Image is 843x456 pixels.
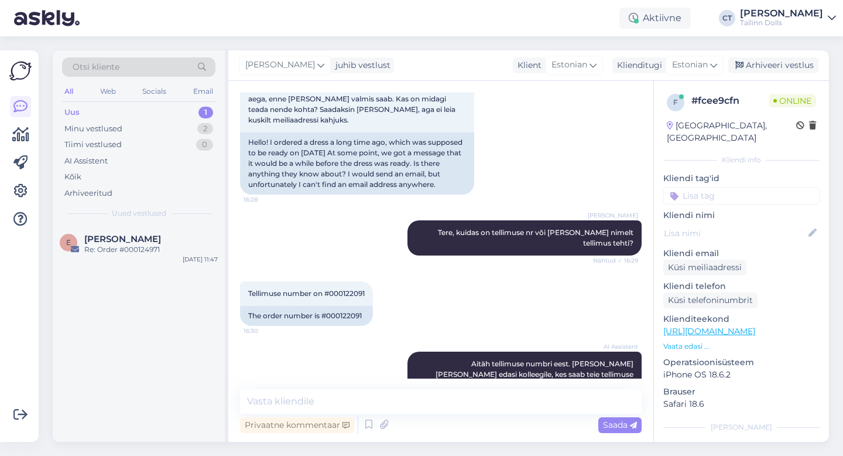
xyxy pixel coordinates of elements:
[663,260,746,275] div: Küsi meiliaadressi
[98,84,118,99] div: Web
[663,440,820,452] p: Märkmed
[64,107,80,118] div: Uus
[663,280,820,292] p: Kliendi telefon
[663,356,820,369] p: Operatsioonisüsteem
[240,417,354,433] div: Privaatne kommentaar
[663,313,820,325] p: Klienditeekond
[663,386,820,398] p: Brauser
[436,359,635,389] span: Aitäh tellimuse numbri eest. [PERSON_NAME] [PERSON_NAME] edasi kolleegile, kes saab teie tellimus...
[663,326,755,336] a: [URL][DOMAIN_NAME]
[64,171,81,183] div: Kõik
[663,187,820,205] input: Lisa tag
[244,326,287,335] span: 16:30
[593,256,638,265] span: Nähtud ✓ 16:29
[663,209,820,222] p: Kliendi nimi
[64,123,122,135] div: Minu vestlused
[196,139,213,151] div: 0
[198,107,213,118] div: 1
[740,9,823,18] div: [PERSON_NAME]
[594,342,638,351] span: AI Assistent
[603,420,637,430] span: Saada
[664,227,806,240] input: Lisa nimi
[331,59,390,72] div: juhib vestlust
[663,422,820,433] div: [PERSON_NAME]
[64,139,122,151] div: Tiimi vestlused
[769,94,816,107] span: Online
[663,155,820,165] div: Kliendi info
[197,123,213,135] div: 2
[619,8,691,29] div: Aktiivne
[73,61,119,73] span: Otsi kliente
[673,98,678,107] span: f
[740,18,823,28] div: Tallinn Dolls
[672,59,708,72] span: Estonian
[663,292,758,308] div: Küsi telefoninumbrit
[9,60,32,82] img: Askly Logo
[112,208,166,219] span: Uued vestlused
[663,341,820,352] p: Vaata edasi ...
[248,289,365,298] span: Tellimuse number on #000122091
[663,398,820,410] p: Safari 18.6
[240,306,373,326] div: The order number is #000122091
[612,59,662,72] div: Klienditugi
[438,228,635,247] span: Tere, kuidas on tellimuse nr või [PERSON_NAME] nimelt tellimus tehti?
[740,9,836,28] a: [PERSON_NAME]Tallinn Dolls
[84,234,161,244] span: Elo Saar
[64,188,112,199] div: Arhiveeritud
[691,94,769,108] div: # fcee9cfn
[245,59,315,72] span: [PERSON_NAME]
[191,84,215,99] div: Email
[663,247,820,260] p: Kliendi email
[719,10,735,26] div: CT
[64,155,108,167] div: AI Assistent
[663,369,820,381] p: iPhone OS 18.6.2
[551,59,587,72] span: Estonian
[62,84,76,99] div: All
[84,244,218,255] div: Re: Order #000124971
[248,73,457,124] span: Tere! Tellisin juba päris ammu kleidi, mis pidi saama valmis [DATE]. Mingi hetk [PERSON_NAME], et...
[183,255,218,264] div: [DATE] 11:47
[663,172,820,185] p: Kliendi tag'id
[140,84,169,99] div: Socials
[244,195,287,204] span: 16:28
[728,57,818,73] div: Arhiveeri vestlus
[513,59,542,72] div: Klient
[66,238,71,247] span: E
[588,211,638,220] span: [PERSON_NAME]
[240,132,474,195] div: Hello! I ordered a dress a long time ago, which was supposed to be ready on [DATE] At some point,...
[667,120,796,144] div: [GEOGRAPHIC_DATA], [GEOGRAPHIC_DATA]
